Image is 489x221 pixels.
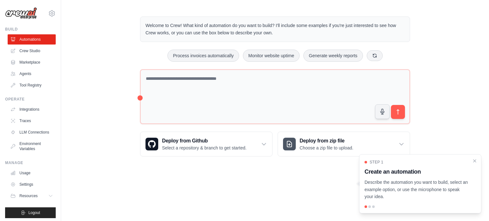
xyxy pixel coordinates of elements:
a: Marketplace [8,57,56,67]
a: Usage [8,168,56,178]
a: Agents [8,69,56,79]
button: Monitor website uptime [243,50,300,62]
a: Automations [8,34,56,45]
button: Resources [8,191,56,201]
a: Traces [8,116,56,126]
h3: Create an automation [365,167,468,176]
span: Step 1 [370,160,383,165]
span: Resources [19,193,38,198]
a: LLM Connections [8,127,56,137]
a: Integrations [8,104,56,114]
p: Describe the automation you want to build, select an example option, or use the microphone to spe... [365,179,468,200]
div: Build [5,27,56,32]
div: Operate [5,97,56,102]
p: Welcome to Crew! What kind of automation do you want to build? I'll include some examples if you'... [145,22,405,37]
a: Crew Studio [8,46,56,56]
button: Logout [5,207,56,218]
img: Logo [5,7,37,19]
a: Tool Registry [8,80,56,90]
h3: Deploy from zip file [300,137,353,145]
p: Choose a zip file to upload. [300,145,353,151]
button: Generate weekly reports [303,50,363,62]
button: Process invoices automatically [167,50,239,62]
span: Logout [28,210,40,215]
p: Select a repository & branch to get started. [162,145,246,151]
a: Settings [8,179,56,190]
h3: Deploy from Github [162,137,246,145]
button: Close walkthrough [472,158,477,163]
a: Environment Variables [8,139,56,154]
div: Manage [5,160,56,165]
